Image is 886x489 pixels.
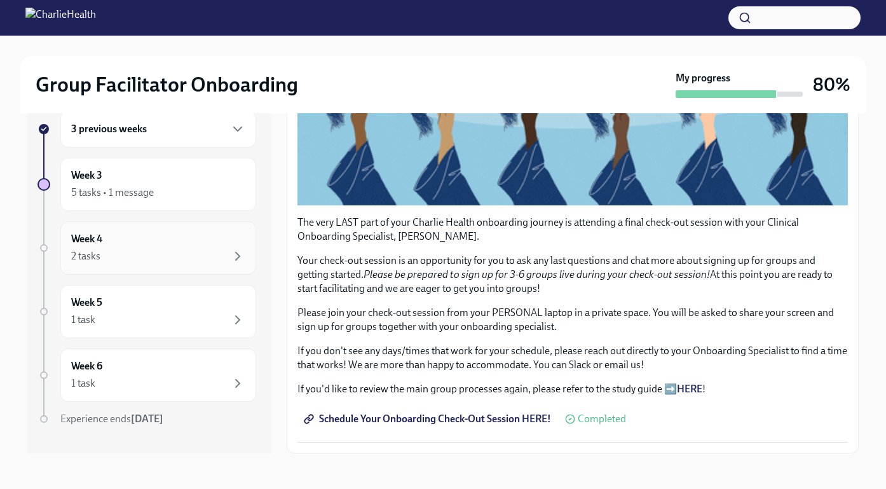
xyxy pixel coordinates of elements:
div: 3 previous weeks [60,111,256,148]
span: Completed [578,414,626,424]
h6: Week 5 [71,296,102,310]
strong: My progress [676,71,730,85]
a: Week 42 tasks [37,221,256,275]
a: Week 35 tasks • 1 message [37,158,256,211]
img: CharlieHealth [25,8,96,28]
h3: 80% [813,73,850,96]
p: Please join your check-out session from your PERSONAL laptop in a private space. You will be aske... [297,306,848,334]
p: If you'd like to review the main group processes again, please refer to the study guide ➡️ ! [297,382,848,396]
span: Schedule Your Onboarding Check-Out Session HERE! [306,413,551,425]
h6: Week 4 [71,232,102,246]
a: Week 61 task [37,348,256,402]
h2: Group Facilitator Onboarding [36,72,298,97]
a: Week 51 task [37,285,256,338]
em: Please be prepared to sign up for 3-6 groups live during your check-out session! [364,268,710,280]
div: 1 task [71,376,95,390]
a: HERE [677,383,702,395]
h6: 3 previous weeks [71,122,147,136]
span: Experience ends [60,413,163,425]
p: The very LAST part of your Charlie Health onboarding journey is attending a final check-out sessi... [297,216,848,244]
p: Your check-out session is an opportunity for you to ask any last questions and chat more about si... [297,254,848,296]
div: 5 tasks • 1 message [71,186,154,200]
div: 1 task [71,313,95,327]
h6: Week 6 [71,359,102,373]
strong: [DATE] [131,413,163,425]
a: Schedule Your Onboarding Check-Out Session HERE! [297,406,560,432]
p: If you don't see any days/times that work for your schedule, please reach out directly to your On... [297,344,848,372]
div: 2 tasks [71,249,100,263]
h6: Week 3 [71,169,102,183]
